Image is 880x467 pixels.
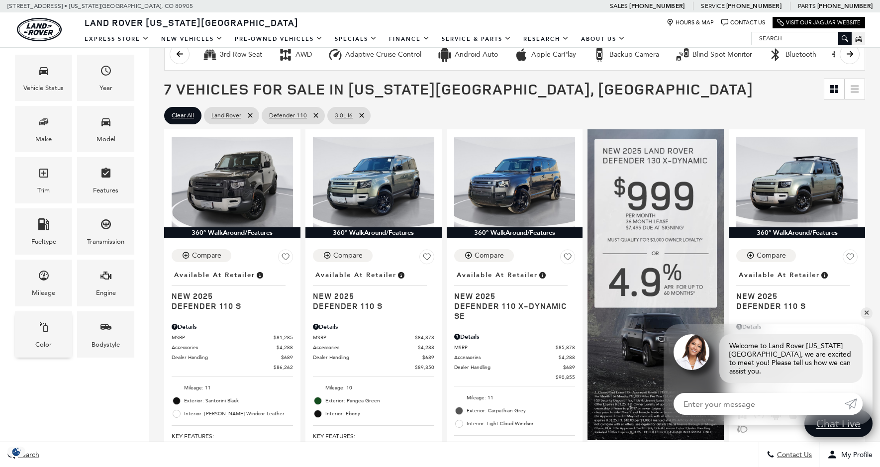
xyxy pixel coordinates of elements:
[172,354,293,361] a: Dealer Handling $689
[85,16,298,28] span: Land Rover [US_STATE][GEOGRAPHIC_DATA]
[777,19,861,26] a: Visit Our Jaguar Website
[277,344,293,351] span: $4,288
[845,393,863,415] a: Submit
[155,30,229,48] a: New Vehicles
[38,216,50,236] span: Fueltype
[610,2,628,9] span: Sales
[38,319,50,339] span: Color
[192,251,221,260] div: Compare
[172,137,293,228] img: 2025 Land Rover Defender 110 S
[23,83,64,93] div: Vehicle Status
[325,396,434,406] span: Exterior: Pangea Green
[454,364,564,371] span: Dealer Handling
[100,267,112,287] span: Engine
[315,270,396,280] span: Available at Retailer
[211,109,241,122] span: Land Rover
[335,109,353,122] span: 3.0L I6
[667,19,714,26] a: Hours & Map
[396,270,405,280] span: Vehicle is in stock and ready for immediate delivery. Due to demand, availability is subject to c...
[77,260,134,306] div: EngineEngine
[313,364,434,371] a: $89,350
[736,322,858,331] div: Pricing Details - Defender 110 S
[313,381,434,394] li: Mileage: 10
[38,62,50,83] span: Vehicle
[560,249,575,268] button: Save Vehicle
[820,442,880,467] button: Open user profile menu
[202,47,217,62] div: 3rd Row Seat
[313,291,427,301] span: New 2025
[701,2,724,9] span: Service
[100,165,112,185] span: Features
[172,301,286,311] span: Defender 110 S
[31,236,56,247] div: Fueltype
[5,447,28,457] section: Click to Open Cookie Consent Modal
[328,47,343,62] div: Adaptive Cruise Control
[415,334,434,341] span: $84,373
[229,30,329,48] a: Pre-Owned Vehicles
[785,50,816,59] div: Bluetooth
[736,301,850,311] span: Defender 110 S
[164,79,753,99] span: 7 Vehicles for Sale in [US_STATE][GEOGRAPHIC_DATA], [GEOGRAPHIC_DATA]
[274,334,293,341] span: $81,285
[15,260,72,306] div: MileageMileage
[531,50,576,59] div: Apple CarPlay
[274,364,293,371] span: $86,262
[172,268,293,311] a: Available at RetailerNew 2025Defender 110 S
[15,157,72,203] div: TrimTrim
[454,301,568,321] span: Defender 110 X-Dynamic SE
[313,344,434,351] a: Accessories $4,288
[454,354,559,361] span: Accessories
[736,268,858,311] a: Available at RetailerNew 2025Defender 110 S
[172,431,293,442] span: Key Features :
[768,47,783,62] div: Bluetooth
[313,301,427,311] span: Defender 110 S
[736,137,858,228] img: 2025 Land Rover Defender 110 S
[729,227,865,238] div: 360° WalkAround/Features
[174,270,255,280] span: Available at Retailer
[313,268,434,311] a: Available at RetailerNew 2025Defender 110 S
[255,270,264,280] span: Vehicle is in stock and ready for immediate delivery. Due to demand, availability is subject to c...
[538,270,547,280] span: Vehicle is in stock and ready for immediate delivery. Due to demand, availability is subject to c...
[609,50,659,59] div: Backup Camera
[721,19,765,26] a: Contact Us
[418,344,434,351] span: $4,288
[736,249,796,262] button: Compare Vehicle
[432,44,503,65] button: Android AutoAndroid Auto
[197,44,268,65] button: 3rd Row Seat3rd Row Seat
[798,2,816,9] span: Parts
[32,287,55,298] div: Mileage
[99,83,112,93] div: Year
[37,185,50,196] div: Trim
[692,50,752,59] div: Blind Spot Monitor
[454,344,556,351] span: MSRP
[454,291,568,301] span: New 2025
[15,106,72,152] div: MakeMake
[419,249,434,268] button: Save Vehicle
[100,113,112,134] span: Model
[454,268,576,321] a: Available at RetailerNew 2025Defender 110 X-Dynamic SE
[454,364,576,371] a: Dealer Handling $689
[824,79,844,99] a: Grid View
[7,2,193,9] a: [STREET_ADDRESS] • [US_STATE][GEOGRAPHIC_DATA], CO 80905
[77,55,134,101] div: YearYear
[172,344,293,351] a: Accessories $4,288
[172,354,281,361] span: Dealer Handling
[93,185,118,196] div: Features
[467,419,576,429] span: Interior: Light Cloud Windsor
[15,208,72,255] div: FueltypeFueltype
[77,311,134,358] div: BodystyleBodystyle
[92,339,120,350] div: Bodystyle
[278,249,293,268] button: Save Vehicle
[305,227,442,238] div: 360° WalkAround/Features
[592,47,607,62] div: Backup Camera
[313,431,434,442] span: Key Features :
[100,62,112,83] span: Year
[726,2,782,10] a: [PHONE_NUMBER]
[295,50,312,59] div: AWD
[96,287,116,298] div: Engine
[38,113,50,134] span: Make
[17,18,62,41] img: Land Rover
[454,344,576,351] a: MSRP $85,878
[15,311,72,358] div: ColorColor
[35,339,52,350] div: Color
